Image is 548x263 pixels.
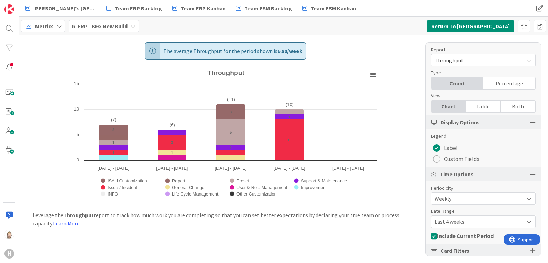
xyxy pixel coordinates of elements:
text: [DATE] - [DATE] [273,166,305,171]
text: 5 [76,132,79,137]
span: Display Options [440,118,480,126]
text: Other Customization [236,191,277,197]
text: 1 [112,140,114,145]
a: Team ERP Backlog [102,2,166,14]
div: Count [431,77,483,89]
div: Table [466,101,501,112]
text: Improvement [301,185,327,190]
div: Chart [431,101,466,112]
text: 1 [288,115,290,119]
span: Throughput [435,55,520,65]
div: H [4,249,14,259]
a: Team ERP Kanban [168,2,230,14]
div: Percentage [483,77,535,89]
b: Throughput [63,212,94,219]
text: INFO [108,191,118,197]
div: Both [501,101,535,112]
span: Custom Fields [444,154,479,164]
text: Throughput [207,69,244,76]
span: [PERSON_NAME]'s [GEOGRAPHIC_DATA] [33,4,96,12]
text: (11) [227,97,235,102]
img: Rv [4,230,14,239]
text: [DATE] - [DATE] [156,166,188,171]
div: View [431,92,529,99]
text: Preset [236,178,249,183]
span: Include Current Period [437,232,494,239]
span: Card Filters [440,246,469,255]
b: 6.80 / week [277,48,302,54]
button: Label [431,143,460,154]
text: [DATE] - [DATE] [332,166,364,171]
a: [PERSON_NAME]'s [GEOGRAPHIC_DATA] [21,2,100,14]
a: Team ESM Backlog [232,2,296,14]
text: [DATE] - [DATE] [215,166,246,171]
text: 1 [171,151,173,155]
text: 15 [74,81,79,86]
a: Team ESM Kanban [298,2,360,14]
svg: Throughput [71,66,381,204]
button: Custom Fields [431,154,481,165]
text: 1 [112,151,114,155]
text: 1 [230,146,232,150]
text: ISAH Customization [108,178,147,183]
text: 2 [112,128,114,132]
span: Time Options [440,170,474,178]
span: The average Throughput for the period shown is [163,43,302,59]
a: Learn More... [53,220,83,227]
span: Team ESM Kanban [311,4,356,12]
span: Team ESM Backlog [244,4,292,12]
text: (10) [286,102,294,107]
text: Life Cycle Management [172,191,219,197]
div: Leverage the report to track how much work you are completing so that you can set better expectat... [19,211,432,228]
span: Weekly [435,194,520,203]
text: 3 [171,140,173,145]
div: Report [431,46,529,53]
text: 0 [76,157,79,162]
span: Last 4 weeks [435,217,520,227]
text: (6) [170,122,175,127]
text: 10 [74,106,79,112]
b: G-ERP - BFG New Build [72,23,128,30]
button: Include Current Period [431,231,494,241]
text: Issue / Incident [108,185,138,190]
text: [DATE] - [DATE] [98,166,129,171]
text: Support & Maintenance [301,178,347,183]
div: Legend [431,133,536,140]
img: Visit kanbanzone.com [4,4,14,14]
text: (7) [111,117,116,122]
span: Team ERP Backlog [115,4,162,12]
text: Report [172,178,185,183]
text: 8 [288,138,290,142]
div: Date Range [431,208,529,215]
span: Metrics [35,22,54,30]
button: Return To [GEOGRAPHIC_DATA] [427,20,514,32]
span: Support [14,1,31,9]
text: 3 [230,110,232,114]
span: Team ERP Kanban [181,4,226,12]
span: Label [444,143,458,153]
text: General Change [172,185,204,190]
text: User & Role Management [236,185,287,190]
div: Periodicity [431,185,529,192]
div: Type [431,69,529,76]
text: 5 [230,130,232,134]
